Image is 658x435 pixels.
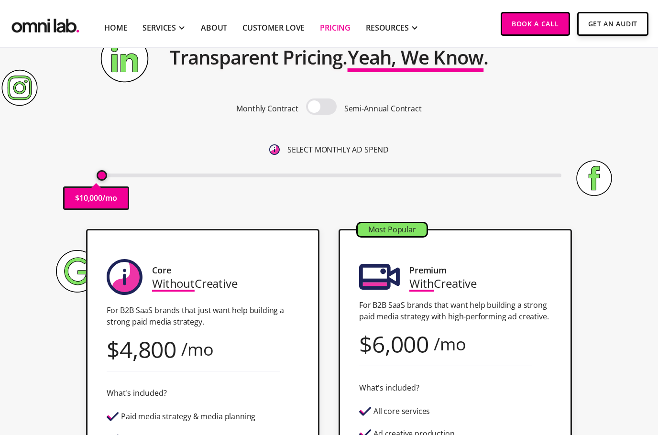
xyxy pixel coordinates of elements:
span: Yeah, We Know [348,44,484,70]
a: home [10,12,81,35]
p: SELECT MONTHLY AD SPEND [287,143,389,156]
div: Premium [409,264,447,277]
div: Paid media strategy & media planning [121,413,255,421]
div: All core services [373,407,430,415]
a: Pricing [320,22,351,33]
div: SERVICES [143,22,176,33]
div: Most Popular [358,223,427,236]
div: Core [152,264,171,277]
a: Customer Love [242,22,305,33]
a: Home [104,22,127,33]
h2: Transparent Pricing. . [170,40,489,75]
img: 6410812402e99d19b372aa32_omni-nav-info.svg [269,144,280,155]
div: /mo [181,343,214,356]
p: /mo [102,192,117,205]
p: Semi-Annual Contract [344,102,422,115]
a: About [201,22,227,33]
div: Creative [152,277,238,290]
span: Without [152,275,195,291]
img: Omni Lab: B2B SaaS Demand Generation Agency [10,12,81,35]
p: For B2B SaaS brands that just want help building a strong paid media strategy. [107,304,299,327]
a: Book a Call [501,12,570,36]
span: With [409,275,434,291]
div: /mo [434,337,466,350]
div: $ [359,337,372,350]
div: RESOURCES [366,22,409,33]
iframe: Chat Widget [486,324,658,435]
a: Get An Audit [577,12,648,36]
div: Creative [409,277,477,290]
p: For B2B SaaS brands that want help building a strong paid media strategy with high-performing ad ... [359,299,551,322]
div: What's included? [359,381,419,394]
p: Monthly Contract [236,102,298,115]
div: 4,800 [120,343,176,356]
div: $ [107,343,120,356]
div: 6,000 [372,337,429,350]
p: 10,000 [79,192,102,205]
div: What's included? [107,387,166,400]
p: $ [75,192,79,205]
